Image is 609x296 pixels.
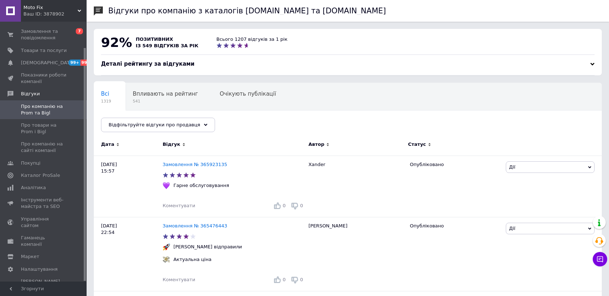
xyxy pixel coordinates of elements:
span: Гаманець компанії [21,235,67,248]
button: Чат з покупцем [593,252,607,266]
div: Коментувати [163,203,195,209]
span: Дата [101,141,114,148]
span: Показники роботи компанії [21,72,67,85]
div: Всього 1207 відгуків за 1 рік [216,36,288,43]
div: Xander [305,156,406,217]
span: Дії [509,164,515,170]
span: Аналітика [21,184,46,191]
span: Налаштування [21,266,58,273]
span: 99+ [69,60,80,66]
div: Опубліковано [410,161,500,168]
span: Інструменти веб-майстра та SEO [21,197,67,210]
a: Замовлення № 365923135 [163,162,227,167]
span: Маркет [21,253,39,260]
span: Про товари на Prom і Bigl [21,122,67,135]
span: Відфільтруйте відгуки про продавця [109,122,200,127]
span: позитивних [136,36,173,42]
a: Замовлення № 365476443 [163,223,227,228]
div: [DATE] 15:57 [94,156,163,217]
img: :rocket: [163,243,170,251]
div: [DATE] 22:54 [94,217,163,291]
span: Статус [408,141,426,148]
span: 99+ [80,60,92,66]
span: 7 [76,28,83,34]
span: Відгуки [21,91,40,97]
span: Опубліковані без комен... [101,118,174,125]
span: Впливають на рейтинг [133,91,198,97]
span: Коментувати [163,203,195,208]
div: [PERSON_NAME] [305,217,406,291]
h1: Відгуки про компанію з каталогів [DOMAIN_NAME] та [DOMAIN_NAME] [108,6,386,15]
div: Коментувати [163,277,195,283]
span: Коментувати [163,277,195,282]
span: 1319 [101,99,111,104]
span: Товари та послуги [21,47,67,54]
img: :purple_heart: [163,182,170,189]
div: Актуальна ціна [172,256,213,263]
span: Каталог ProSale [21,172,60,179]
span: 0 [300,203,303,208]
span: 92% [101,35,132,50]
span: 0 [282,203,285,208]
div: Ваш ID: 3878902 [23,11,87,17]
span: Замовлення та повідомлення [21,28,67,41]
span: [DEMOGRAPHIC_DATA] [21,60,74,66]
span: 0 [300,277,303,282]
span: Покупці [21,160,40,166]
div: [PERSON_NAME] відправили [172,244,244,250]
span: Про компанію на Prom та Bigl [21,103,67,116]
span: Очікують публікації [220,91,276,97]
span: Про компанію на сайті компанії [21,141,67,154]
img: :money_with_wings: [163,256,170,263]
span: Moto Fix [23,4,78,11]
span: 541 [133,99,198,104]
span: Управління сайтом [21,216,67,229]
span: 0 [282,277,285,282]
div: Опубліковано [410,223,500,229]
span: із 549 відгуків за рік [136,43,198,48]
div: Гарне обслуговування [172,182,231,189]
span: Відгук [163,141,180,148]
span: Дії [509,226,515,231]
span: Автор [308,141,324,148]
div: Деталі рейтингу за відгуками [101,60,595,68]
div: Опубліковані без коментаря [94,110,189,138]
span: Деталі рейтингу за відгуками [101,61,194,67]
span: Всі [101,91,109,97]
